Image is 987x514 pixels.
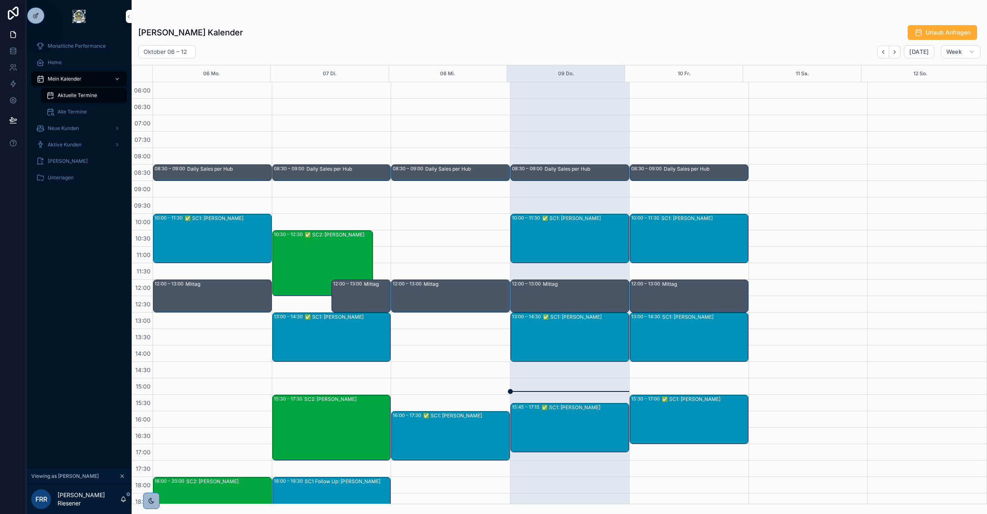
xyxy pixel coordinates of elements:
[153,214,271,263] div: 10:00 – 11:30✅ SC1: [PERSON_NAME]
[306,166,390,172] div: Daily Sales per Hub
[304,396,390,403] div: SC2: [PERSON_NAME]
[133,301,153,308] span: 12:30
[544,166,628,172] div: Daily Sales per Hub
[133,498,153,505] span: 18:30
[908,25,977,40] button: Urlaub Anfragen
[274,478,305,484] div: 18:00 – 19:30
[187,166,271,172] div: Daily Sales per Hub
[511,280,629,312] div: 12:00 – 13:00Mittag
[305,478,390,485] div: SC1 Follow Up: [PERSON_NAME]
[133,366,153,373] span: 14:30
[48,141,81,148] span: Aktive Kunden
[424,281,509,287] div: Mittag
[512,280,543,287] div: 12:00 – 13:00
[630,165,748,181] div: 08:30 – 09:00Daily Sales per Hub
[134,399,153,406] span: 15:30
[31,137,127,152] a: Aktive Kunden
[132,169,153,176] span: 08:30
[132,202,153,209] span: 09:30
[512,313,543,320] div: 13:00 – 14:30
[392,280,510,312] div: 12:00 – 13:00Mittag
[333,280,364,287] div: 12:00 – 13:00
[58,92,97,99] span: Aktuelle Termine
[423,412,509,419] div: ✅ SC1: [PERSON_NAME]
[512,404,542,410] div: 15:45 – 17:15
[305,314,390,320] div: ✅ SC1: [PERSON_NAME]
[511,403,629,452] div: 15:45 – 17:15✅ SC1: [PERSON_NAME]
[877,46,889,58] button: Back
[274,313,305,320] div: 13:00 – 14:30
[155,165,187,172] div: 08:30 – 09:00
[274,396,304,402] div: 15:30 – 17:30
[631,215,661,221] div: 10:00 – 11:30
[203,65,220,82] button: 06 Mo.
[662,281,748,287] div: Mittag
[153,280,271,312] div: 12:00 – 13:00Mittag
[393,165,425,172] div: 08:30 – 09:00
[31,72,127,86] a: Mein Kalender
[72,10,86,23] img: App logo
[392,165,510,181] div: 08:30 – 09:00Daily Sales per Hub
[273,395,391,460] div: 15:30 – 17:30SC2: [PERSON_NAME]
[48,43,106,49] span: Monatliche Performance
[138,27,243,38] h1: [PERSON_NAME] Kalender
[511,165,629,181] div: 08:30 – 09:00Daily Sales per Hub
[31,473,99,479] span: Viewing as [PERSON_NAME]
[31,121,127,136] a: Neue Kunden
[48,125,79,132] span: Neue Kunden
[796,65,809,82] button: 11 Sa.
[913,65,927,82] div: 12 So.
[946,48,962,56] span: Week
[35,494,47,504] span: FRR
[274,231,305,238] div: 10:30 – 12:30
[132,153,153,160] span: 08:00
[132,185,153,192] span: 09:00
[323,65,337,82] div: 07 Di.
[273,231,373,296] div: 10:30 – 12:30✅ SC2: [PERSON_NAME]
[58,491,120,507] p: [PERSON_NAME] Riesener
[558,65,574,82] button: 09 Do.
[134,251,153,258] span: 11:00
[909,48,929,56] span: [DATE]
[904,45,934,58] button: [DATE]
[153,165,271,181] div: 08:30 – 09:00Daily Sales per Hub
[48,174,74,181] span: Unterlagen
[134,449,153,456] span: 17:00
[185,215,271,222] div: ✅ SC1: [PERSON_NAME]
[185,281,271,287] div: Mittag
[662,396,748,403] div: ✅ SC1: [PERSON_NAME]
[393,280,424,287] div: 12:00 – 13:00
[926,28,971,37] span: Urlaub Anfragen
[440,65,455,82] div: 08 Mi.
[889,46,901,58] button: Next
[133,432,153,439] span: 16:30
[332,280,390,312] div: 12:00 – 13:00Mittag
[134,383,153,390] span: 15:00
[393,412,423,419] div: 16:00 – 17:30
[631,165,664,172] div: 08:30 – 09:00
[48,158,88,164] span: [PERSON_NAME]
[134,465,153,472] span: 17:30
[155,280,185,287] div: 12:00 – 13:00
[425,166,509,172] div: Daily Sales per Hub
[31,39,127,53] a: Monatliche Performance
[133,333,153,340] span: 13:30
[155,215,185,221] div: 10:00 – 11:30
[542,215,628,222] div: ✅ SC1: [PERSON_NAME]
[48,59,62,66] span: Home
[31,170,127,185] a: Unterlagen
[273,313,391,361] div: 13:00 – 14:30✅ SC1: [PERSON_NAME]
[273,165,391,181] div: 08:30 – 09:00Daily Sales per Hub
[31,154,127,169] a: [PERSON_NAME]
[133,416,153,423] span: 16:00
[543,281,628,287] div: Mittag
[542,404,628,411] div: ✅ SC1: [PERSON_NAME]
[941,45,980,58] button: Week
[631,280,662,287] div: 12:00 – 13:00
[631,313,662,320] div: 13:00 – 14:30
[661,215,748,222] div: SC1: [PERSON_NAME]
[543,314,628,320] div: ✅ SC1: [PERSON_NAME]
[274,165,306,172] div: 08:30 – 09:00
